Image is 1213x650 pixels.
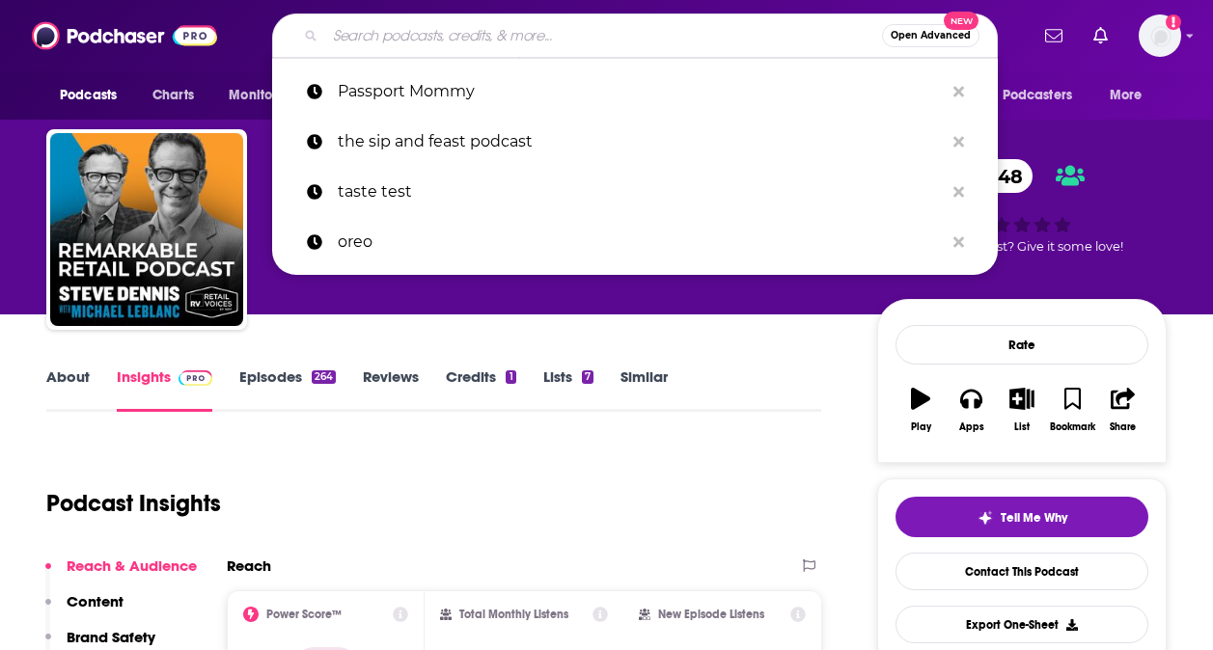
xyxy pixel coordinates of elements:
[946,375,996,445] button: Apps
[46,489,221,518] h1: Podcast Insights
[272,14,998,58] div: Search podcasts, credits, & more...
[1001,510,1067,526] span: Tell Me Why
[979,159,1033,193] span: 48
[877,147,1167,266] div: 48Good podcast? Give it some love!
[543,367,593,412] a: Lists7
[67,628,155,646] p: Brand Safety
[896,553,1148,590] a: Contact This Podcast
[46,77,142,114] button: open menu
[1096,77,1167,114] button: open menu
[239,367,336,412] a: Episodes264
[325,20,882,51] input: Search podcasts, credits, & more...
[891,31,971,41] span: Open Advanced
[67,592,124,610] p: Content
[1110,82,1143,109] span: More
[312,370,336,384] div: 264
[1098,375,1148,445] button: Share
[215,77,322,114] button: open menu
[1086,19,1116,52] a: Show notifications dropdown
[179,370,212,386] img: Podchaser Pro
[272,67,998,117] a: Passport Mommy
[338,117,944,167] p: the sip and feast podcast
[997,375,1047,445] button: List
[117,367,212,412] a: InsightsPodchaser Pro
[152,82,194,109] span: Charts
[959,421,984,433] div: Apps
[272,167,998,217] a: taste test
[338,217,944,267] p: oreo
[32,17,217,54] img: Podchaser - Follow, Share and Rate Podcasts
[1014,421,1030,433] div: List
[272,117,998,167] a: the sip and feast podcast
[1139,14,1181,57] span: Logged in as veronica.smith
[978,510,993,526] img: tell me why sparkle
[1050,421,1095,433] div: Bookmark
[459,608,568,621] h2: Total Monthly Listens
[272,217,998,267] a: oreo
[1037,19,1070,52] a: Show notifications dropdown
[944,12,979,30] span: New
[229,82,297,109] span: Monitoring
[140,77,206,114] a: Charts
[921,239,1123,254] span: Good podcast? Give it some love!
[506,370,515,384] div: 1
[46,367,90,412] a: About
[979,82,1072,109] span: For Podcasters
[658,608,764,621] h2: New Episode Listens
[620,367,668,412] a: Similar
[363,367,419,412] a: Reviews
[45,592,124,628] button: Content
[896,497,1148,537] button: tell me why sparkleTell Me Why
[1166,14,1181,30] svg: Add a profile image
[45,556,197,592] button: Reach & Audience
[227,556,271,575] h2: Reach
[882,24,979,47] button: Open AdvancedNew
[338,67,944,117] p: Passport Mommy
[896,375,946,445] button: Play
[896,325,1148,365] div: Rate
[911,421,931,433] div: Play
[1110,421,1136,433] div: Share
[446,367,515,412] a: Credits1
[967,77,1100,114] button: open menu
[896,606,1148,643] button: Export One-Sheet
[1139,14,1181,57] button: Show profile menu
[67,556,197,575] p: Reach & Audience
[50,133,243,326] img: Remarkable Retail Podcast
[338,167,944,217] p: taste test
[1047,375,1097,445] button: Bookmark
[60,82,117,109] span: Podcasts
[266,608,342,621] h2: Power Score™
[582,370,593,384] div: 7
[1139,14,1181,57] img: User Profile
